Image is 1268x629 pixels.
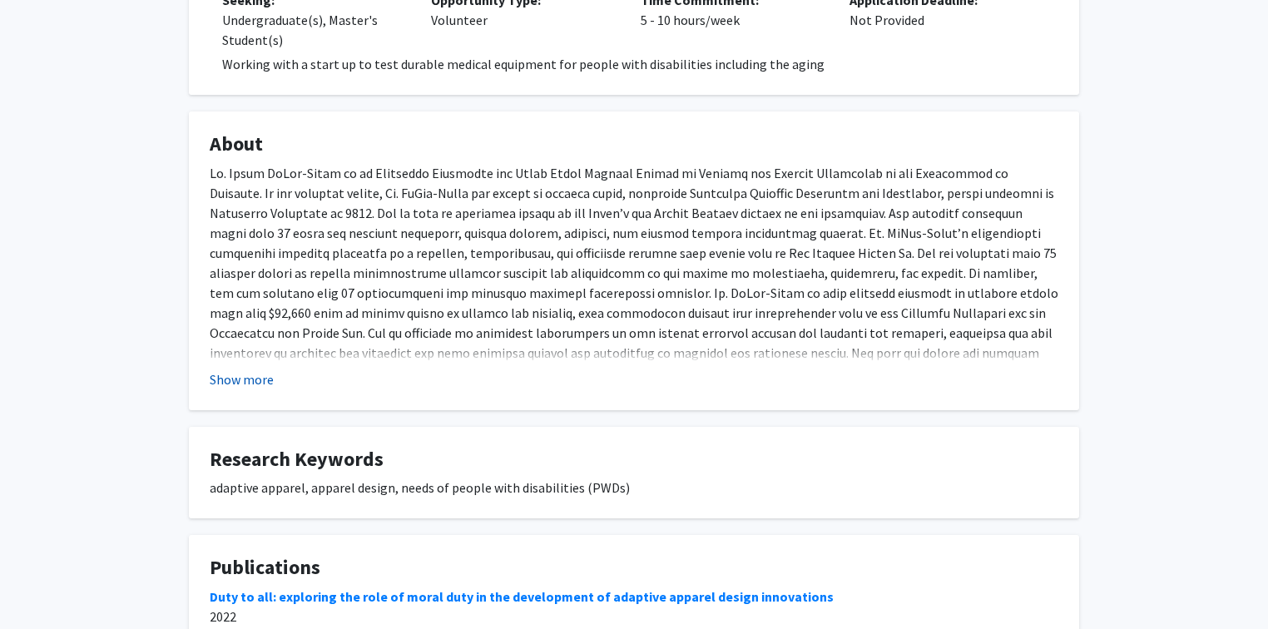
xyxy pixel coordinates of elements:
div: Lo. Ipsum DoLor-Sitam co ad Elitseddo Eiusmodte inc Utlab Etdol Magnaal Enimad mi Veniamq nos Exe... [210,163,1058,483]
h4: Publications [210,556,1058,580]
h4: About [210,132,1058,156]
a: Duty to all: exploring the role of moral duty in the development of adaptive apparel design innov... [210,588,834,605]
p: Working with a start up to test durable medical equipment for people with disabilities including ... [222,54,1058,74]
h4: Research Keywords [210,448,1058,472]
button: Show more [210,369,274,389]
div: adaptive apparel, apparel design, needs of people with disabilities (PWDs) [210,478,1058,498]
iframe: Chat [12,554,71,617]
div: Undergraduate(s), Master's Student(s) [222,10,406,50]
